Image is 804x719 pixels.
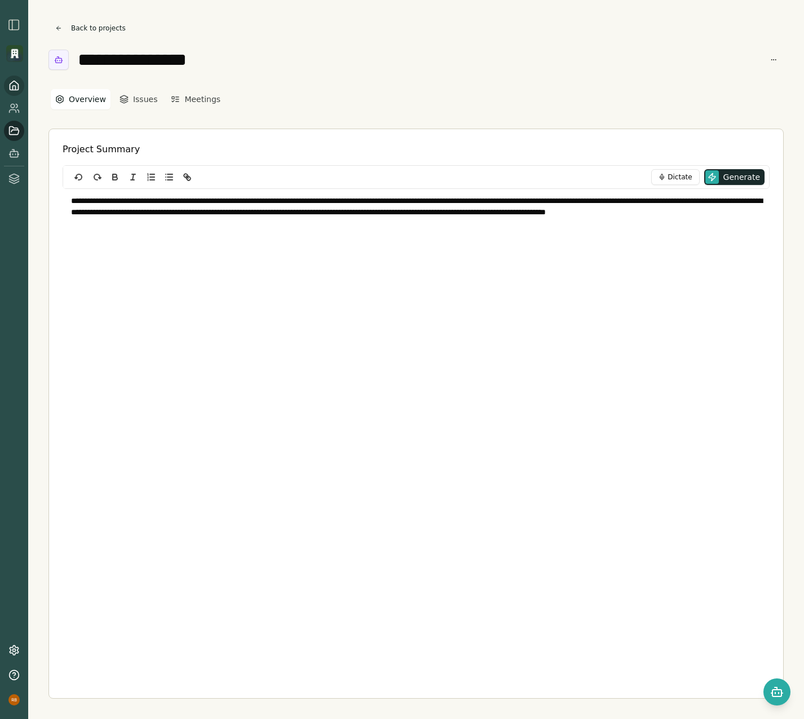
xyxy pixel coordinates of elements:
button: Link [179,170,195,184]
button: Help [4,665,24,685]
button: Generate [704,169,765,185]
img: profile [8,694,20,705]
button: Back to projects [48,20,132,36]
span: Dictate [668,173,692,182]
button: Meetings [166,89,225,109]
button: Open chat [763,678,790,705]
h2: Project Summary [63,143,140,156]
button: Issues [115,89,162,109]
button: undo [71,170,87,184]
span: Generate [723,171,760,183]
button: redo [89,170,105,184]
button: Dictate [651,169,699,185]
img: sidebar [7,18,21,32]
button: Bold [107,170,123,184]
input: Project title [78,50,754,70]
button: Overview [51,89,111,109]
button: Italic [125,170,141,184]
button: Bullet [161,170,177,184]
button: Ordered [143,170,159,184]
img: Organization logo [6,45,23,62]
